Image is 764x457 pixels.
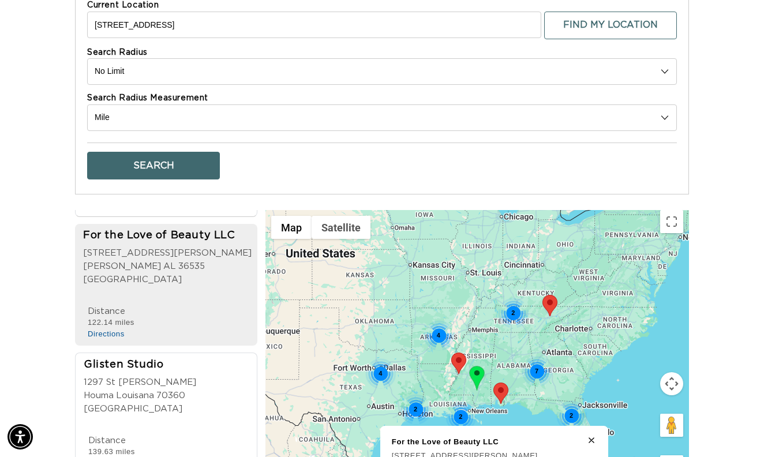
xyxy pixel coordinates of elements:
button: Toggle fullscreen view [660,210,683,233]
div: 2 [445,402,476,432]
span: [GEOGRAPHIC_DATA] [84,403,182,416]
input: Enter a location [87,12,541,38]
span: Houma [84,389,114,403]
div: 4 [365,359,396,389]
div: Glisten Studio [84,358,256,373]
button: Drag Pegman onto the map to open Street View [660,414,683,437]
div: For the Love of Beauty LLC [83,228,256,244]
span: Distance [88,307,125,316]
div: Accessibility Menu [8,424,33,449]
div: 7 [522,357,552,387]
button: Map camera controls [660,372,683,395]
label: Search Radius [87,47,677,59]
div: 122.14 miles [88,317,134,328]
span: AL [163,260,176,274]
span: [STREET_ADDRESS][PERSON_NAME] [83,249,252,257]
iframe: Chat Widget [706,402,764,457]
div: 2 [556,400,587,431]
span: Louisana [116,389,154,403]
button: Search [87,152,220,179]
div: 4 [423,321,454,351]
button: Show street map [271,216,312,239]
span: 36535 [178,260,205,274]
button: Show satellite imagery [312,216,370,239]
div: 139.63 miles [88,447,135,457]
span: [GEOGRAPHIC_DATA] [83,274,182,287]
span: Distance [88,436,126,445]
span: 70360 [156,389,185,403]
label: Search Radius Measurement [87,93,677,104]
button: Find My Location [544,12,677,39]
span: 1297 St [PERSON_NAME] [84,378,196,387]
div: 2 [498,298,529,329]
a: Directions [88,329,125,338]
div: 2 [400,394,431,425]
span: [PERSON_NAME] [83,260,161,274]
div: For the Love of Beauty LLC [392,437,582,447]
